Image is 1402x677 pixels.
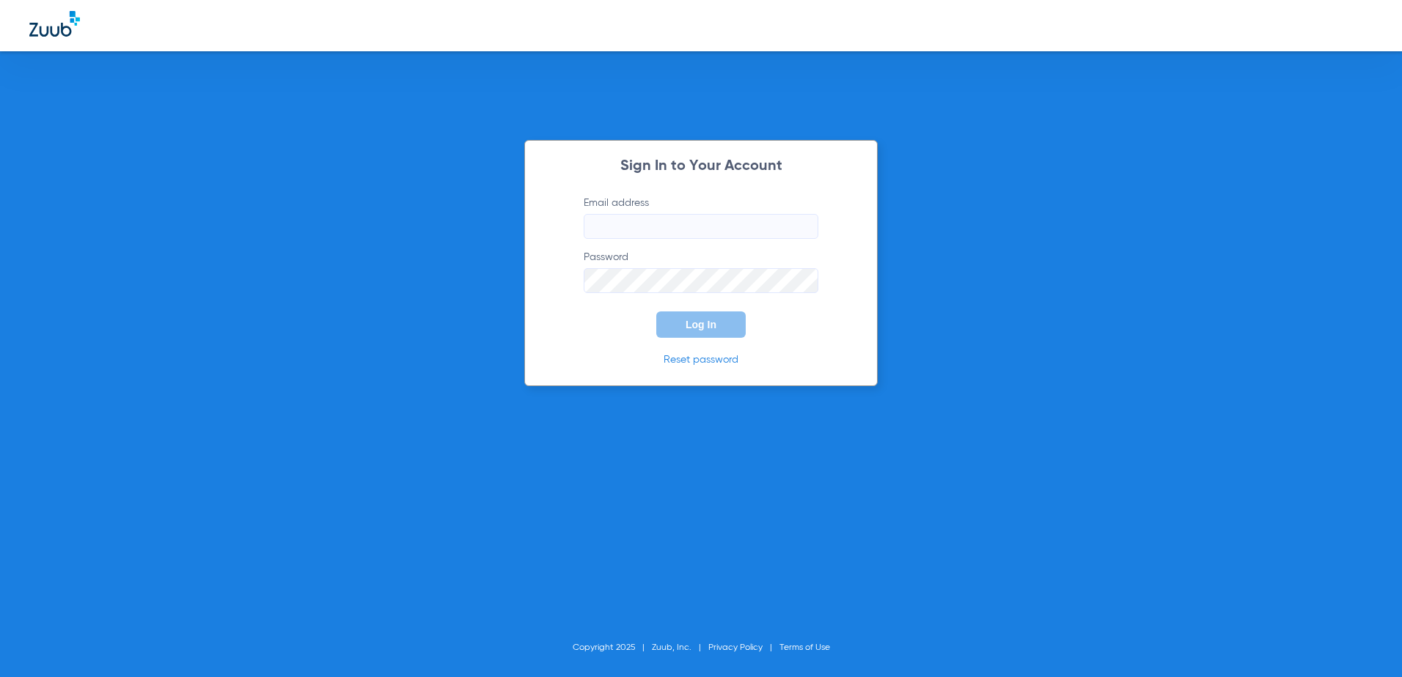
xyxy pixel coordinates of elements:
button: Log In [656,311,746,338]
img: Zuub Logo [29,11,80,37]
label: Email address [584,196,818,239]
input: Password [584,268,818,293]
span: Log In [686,319,716,330]
li: Zuub, Inc. [652,640,708,655]
a: Privacy Policy [708,643,763,652]
a: Terms of Use [779,643,830,652]
input: Email address [584,214,818,239]
h2: Sign In to Your Account [562,159,840,174]
label: Password [584,250,818,293]
a: Reset password [664,355,738,365]
li: Copyright 2025 [573,640,652,655]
